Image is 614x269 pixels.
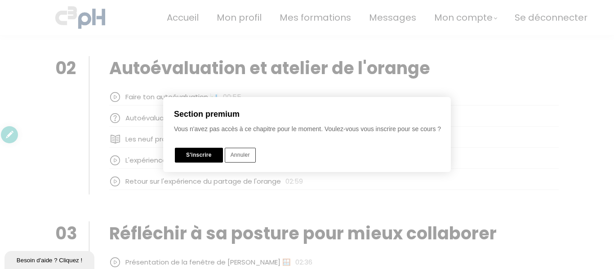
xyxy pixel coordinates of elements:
button: Annuler [225,148,256,163]
strong: Section premium [174,109,437,120]
iframe: chat widget [4,249,96,269]
p: Vous n'avez pas accès à ce chapitre pour le moment. Voulez-vous vous inscrire pour se cours ? [174,124,442,133]
button: S'inscrire [175,148,223,163]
